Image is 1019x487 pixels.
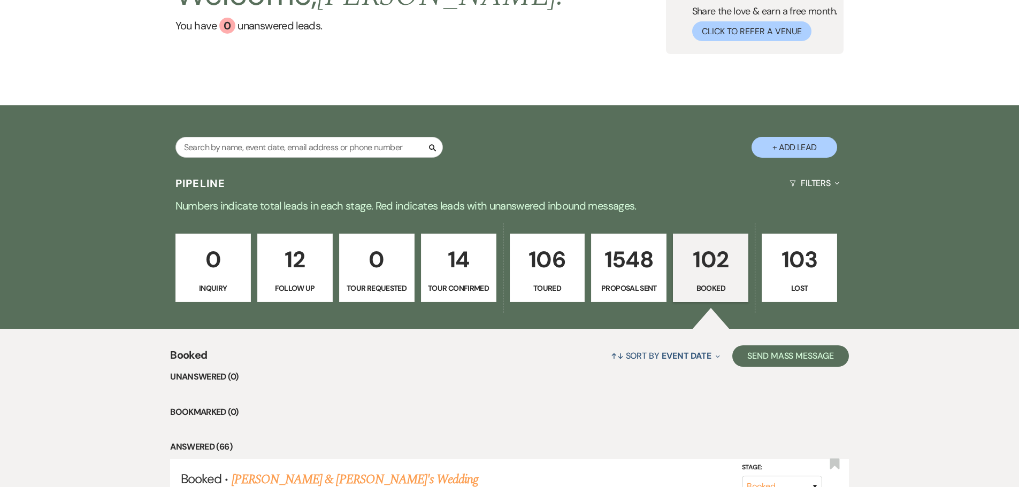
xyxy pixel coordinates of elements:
[125,197,895,214] p: Numbers indicate total leads in each stage. Red indicates leads with unanswered inbound messages.
[762,234,837,302] a: 103Lost
[752,137,837,158] button: + Add Lead
[182,242,244,277] p: 0
[175,18,564,34] a: You have 0 unanswered leads.
[680,242,741,277] p: 102
[339,234,415,302] a: 0Tour Requested
[421,234,496,302] a: 14Tour Confirmed
[428,282,489,294] p: Tour Confirmed
[346,282,408,294] p: Tour Requested
[607,342,724,370] button: Sort By Event Date
[170,440,849,454] li: Answered (66)
[673,234,748,302] a: 102Booked
[680,282,741,294] p: Booked
[598,282,660,294] p: Proposal Sent
[175,137,443,158] input: Search by name, event date, email address or phone number
[170,370,849,384] li: Unanswered (0)
[175,176,226,191] h3: Pipeline
[181,470,221,487] span: Booked
[175,234,251,302] a: 0Inquiry
[662,350,711,361] span: Event Date
[769,242,830,277] p: 103
[732,345,849,367] button: Send Mass Message
[170,405,849,419] li: Bookmarked (0)
[692,21,811,41] button: Click to Refer a Venue
[257,234,333,302] a: 12Follow Up
[510,234,585,302] a: 106Toured
[742,462,822,474] label: Stage:
[264,242,326,277] p: 12
[170,347,207,370] span: Booked
[182,282,244,294] p: Inquiry
[769,282,830,294] p: Lost
[598,242,660,277] p: 1548
[264,282,326,294] p: Follow Up
[517,242,578,277] p: 106
[428,242,489,277] p: 14
[785,169,844,197] button: Filters
[219,18,235,34] div: 0
[346,242,408,277] p: 0
[611,350,624,361] span: ↑↓
[591,234,666,302] a: 1548Proposal Sent
[517,282,578,294] p: Toured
